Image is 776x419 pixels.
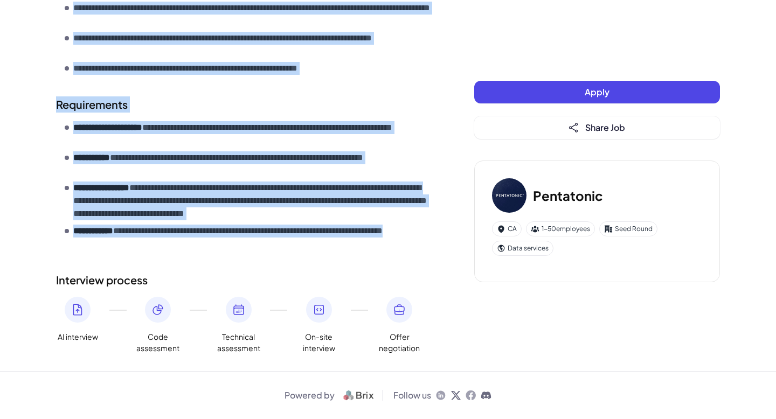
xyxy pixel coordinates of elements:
span: Share Job [585,122,625,133]
h3: Pentatonic [533,186,603,205]
span: Technical assessment [217,331,260,354]
img: logo [339,389,378,402]
span: Apply [585,86,609,97]
span: AI interview [58,331,98,343]
div: CA [492,221,522,236]
button: Share Job [474,116,720,139]
button: Apply [474,81,720,103]
img: Pe [492,178,526,213]
span: Powered by [285,389,335,402]
span: Offer negotiation [378,331,421,354]
h2: Requirements [56,96,431,113]
h2: Interview process [56,272,431,288]
span: Code assessment [136,331,179,354]
span: On-site interview [297,331,341,354]
span: Follow us [393,389,431,402]
div: Data services [492,241,553,256]
div: 1-50 employees [526,221,595,236]
div: Seed Round [599,221,657,236]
